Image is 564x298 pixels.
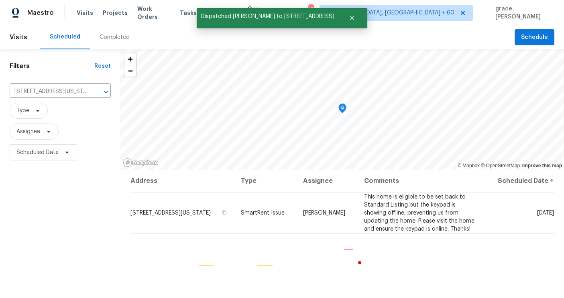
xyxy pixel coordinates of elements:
a: Mapbox homepage [123,158,158,167]
th: Scheduled Date ↑ [485,170,554,192]
th: Comments [358,170,485,192]
span: grace.[PERSON_NAME] [492,5,552,21]
button: Close [339,10,365,26]
div: Reset [94,62,111,70]
span: Scheduled Date [16,148,59,156]
span: Geo Assignments [247,5,294,21]
span: Dispatched [PERSON_NAME] to [STREET_ADDRESS] [197,8,339,25]
a: Mapbox [458,163,480,168]
h1: Filters [10,62,94,70]
span: Assignee [16,128,40,136]
input: Search for an address... [10,85,88,98]
div: 765 [308,5,314,13]
a: Improve this map [522,163,562,168]
span: Work Orders [137,5,170,21]
div: Scheduled [50,33,80,41]
button: Zoom out [124,65,136,77]
span: Visits [10,28,27,46]
div: Map marker [338,103,346,116]
a: OpenStreetMap [481,163,520,168]
div: Completed [100,33,130,41]
span: Type [16,107,29,115]
canvas: Map [120,49,564,170]
span: Visits [77,9,93,17]
span: [GEOGRAPHIC_DATA], [GEOGRAPHIC_DATA] + 60 [326,9,454,17]
button: Open [100,86,112,97]
span: Tasks [180,10,197,16]
span: Projects [103,9,128,17]
th: Address [130,170,234,192]
span: Maestro [27,9,54,17]
button: Copy Address [221,209,228,216]
span: This home is eligible to be set back to Standard Listing but the keypad is showing offline, preve... [364,194,474,232]
button: Zoom in [124,53,136,65]
span: [STREET_ADDRESS][US_STATE] [130,210,211,216]
span: Schedule [521,32,548,43]
button: Schedule [515,29,554,46]
span: [DATE] [537,210,554,216]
